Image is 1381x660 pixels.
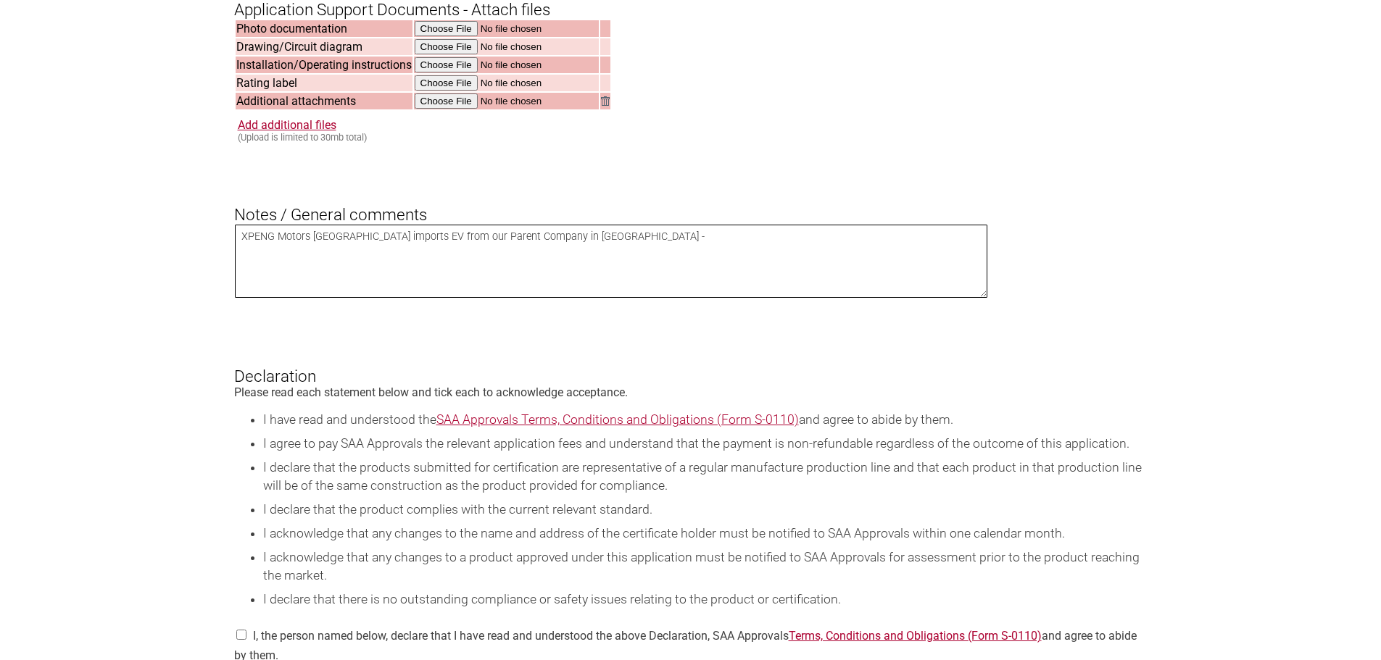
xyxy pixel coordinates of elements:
h3: Declaration [234,342,1148,385]
li: I acknowledge that any changes to the name and address of the certificate holder must be notified... [263,525,1148,543]
h3: Notes / General comments [234,181,1148,225]
a: Terms, Conditions and Obligations (Form S-0110) [789,629,1042,643]
td: Installation/Operating instructions [236,57,412,73]
li: I declare that the products submitted for certification are representative of a regular manufactu... [263,459,1148,495]
td: Photo documentation [236,20,412,37]
td: Additional attachments [236,93,412,109]
a: Add additional files [238,118,336,132]
td: Rating label [236,75,412,91]
li: I declare that there is no outstanding compliance or safety issues relating to the product or cer... [263,590,1148,609]
li: I declare that the product complies with the current relevant standard. [263,501,1148,519]
li: I agree to pay SAA Approvals the relevant application fees and understand that the payment is non... [263,435,1148,453]
small: (Upload is limited to 30mb total) [238,132,367,143]
li: I acknowledge that any changes to a product approved under this application must be notified to S... [263,548,1148,585]
img: Remove [601,96,610,106]
a: SAA Approvals Terms, Conditions and Obligations (Form S-0110) [436,412,799,427]
td: Drawing/Circuit diagram [236,38,412,55]
li: I have read and understood the and agree to abide by them. [263,411,1148,429]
